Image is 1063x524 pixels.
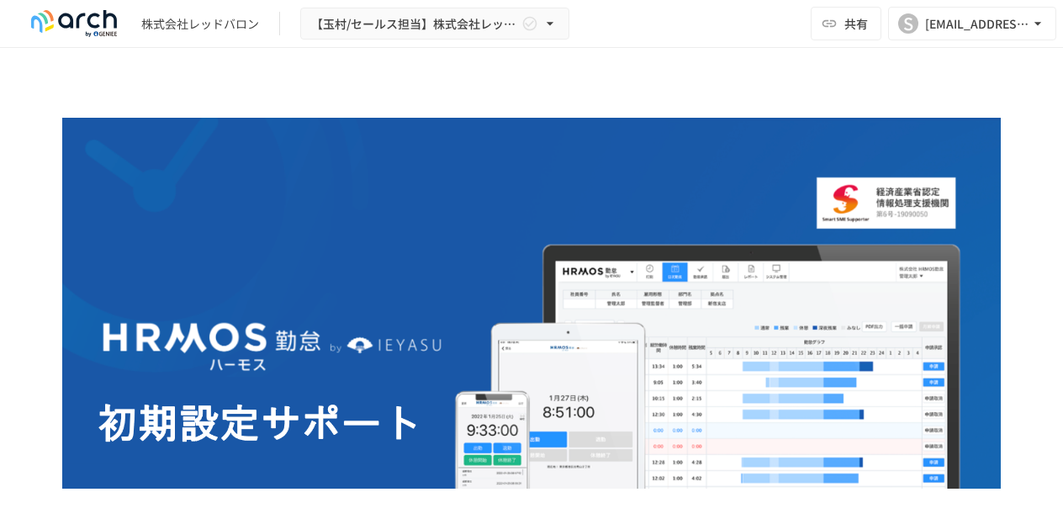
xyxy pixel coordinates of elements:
img: logo-default@2x-9cf2c760.svg [20,10,128,37]
span: 【玉村/セールス担当】株式会社レッドバロン様_初期設定サポート [311,13,518,34]
button: 共有 [811,7,881,40]
span: 共有 [844,14,868,33]
div: 株式会社レッドバロン [141,15,259,33]
button: 【玉村/セールス担当】株式会社レッドバロン様_初期設定サポート [300,8,569,40]
div: [EMAIL_ADDRESS][DOMAIN_NAME] [925,13,1029,34]
button: S[EMAIL_ADDRESS][DOMAIN_NAME] [888,7,1056,40]
div: S [898,13,918,34]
